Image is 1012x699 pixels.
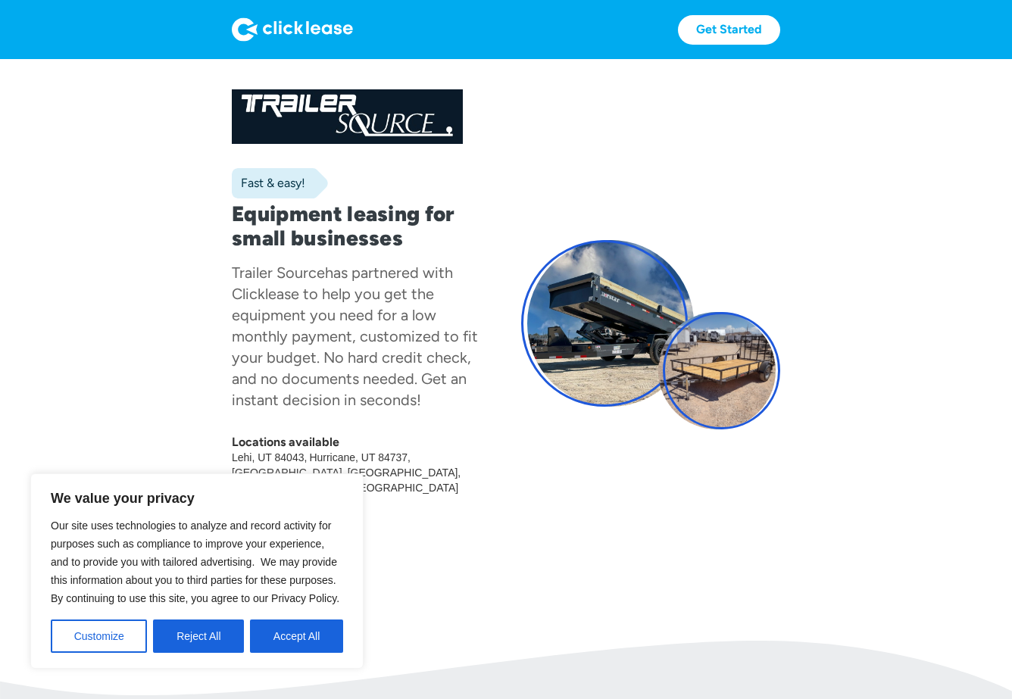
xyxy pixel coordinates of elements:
h1: Equipment leasing for small businesses [232,201,491,250]
img: Logo [232,17,353,42]
div: Trailer Source [232,264,325,282]
button: Reject All [153,619,244,653]
span: Our site uses technologies to analyze and record activity for purposes such as compliance to impr... [51,520,339,604]
div: [GEOGRAPHIC_DATA] [348,465,464,480]
div: Locations available [232,435,491,450]
div: We value your privacy [30,473,364,669]
div: Lehi, UT 84043 [232,450,309,465]
button: Accept All [250,619,343,653]
button: Customize [51,619,147,653]
a: Get Started [678,15,780,45]
p: We value your privacy [51,489,343,507]
div: [GEOGRAPHIC_DATA] [232,465,348,480]
div: Hurricane, UT 84737 [309,450,413,465]
div: Fast & easy! [232,176,305,191]
div: has partnered with Clicklease to help you get the equipment you need for a low monthly payment, c... [232,264,478,409]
